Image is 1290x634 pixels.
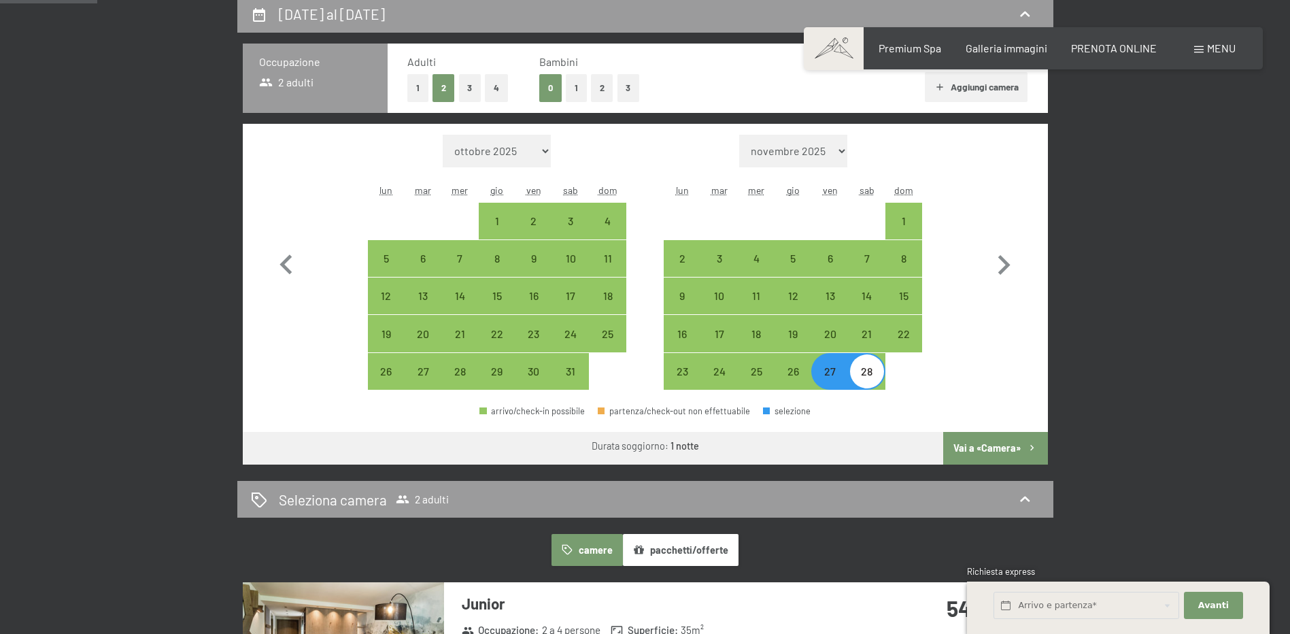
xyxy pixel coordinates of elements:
[849,353,885,390] div: Sat Feb 28 2026
[443,329,477,363] div: 21
[623,534,739,565] button: pacchetti/offerte
[441,240,478,277] div: arrivo/check-in possibile
[738,278,775,314] div: Wed Feb 11 2026
[885,240,922,277] div: Sun Feb 08 2026
[368,315,405,352] div: Mon Jan 19 2026
[676,184,689,196] abbr: lunedì
[480,290,514,324] div: 15
[405,278,441,314] div: arrivo/check-in possibile
[811,278,848,314] div: arrivo/check-in possibile
[443,366,477,400] div: 28
[947,595,1030,621] strong: 548,00 €
[405,353,441,390] div: arrivo/check-in possibile
[739,366,773,400] div: 25
[368,353,405,390] div: arrivo/check-in possibile
[887,253,921,287] div: 8
[554,366,588,400] div: 31
[443,253,477,287] div: 7
[485,74,508,102] button: 4
[849,240,885,277] div: Sat Feb 07 2026
[554,253,588,287] div: 10
[267,135,306,390] button: Mese precedente
[1207,41,1236,54] span: Menu
[369,290,403,324] div: 12
[259,75,314,90] span: 2 adulti
[925,72,1028,102] button: Aggiungi camera
[490,184,503,196] abbr: giovedì
[479,203,515,239] div: arrivo/check-in possibile
[591,74,613,102] button: 2
[517,329,551,363] div: 23
[885,203,922,239] div: arrivo/check-in possibile
[598,184,617,196] abbr: domenica
[617,74,640,102] button: 3
[405,278,441,314] div: Tue Jan 13 2026
[776,329,810,363] div: 19
[443,290,477,324] div: 14
[552,278,589,314] div: Sat Jan 17 2026
[776,290,810,324] div: 12
[702,366,736,400] div: 24
[775,240,811,277] div: Thu Feb 05 2026
[823,184,838,196] abbr: venerdì
[539,74,562,102] button: 0
[479,278,515,314] div: arrivo/check-in possibile
[441,278,478,314] div: Wed Jan 14 2026
[406,290,440,324] div: 13
[738,353,775,390] div: arrivo/check-in possibile
[738,315,775,352] div: Wed Feb 18 2026
[552,315,589,352] div: arrivo/check-in possibile
[701,353,738,390] div: arrivo/check-in possibile
[589,203,626,239] div: Sun Jan 04 2026
[966,41,1047,54] span: Galleria immagini
[405,240,441,277] div: arrivo/check-in possibile
[879,41,941,54] a: Premium Spa
[775,240,811,277] div: arrivo/check-in possibile
[515,315,552,352] div: arrivo/check-in possibile
[887,290,921,324] div: 15
[515,278,552,314] div: Fri Jan 16 2026
[775,353,811,390] div: Thu Feb 26 2026
[480,216,514,250] div: 1
[664,353,700,390] div: arrivo/check-in possibile
[589,240,626,277] div: Sun Jan 11 2026
[701,278,738,314] div: arrivo/check-in possibile
[763,407,811,416] div: selezione
[1071,41,1157,54] a: PRENOTA ONLINE
[1198,599,1229,612] span: Avanti
[368,278,405,314] div: arrivo/check-in possibile
[552,240,589,277] div: arrivo/check-in possibile
[552,315,589,352] div: Sat Jan 24 2026
[967,566,1035,577] span: Richiesta express
[379,184,392,196] abbr: lunedì
[479,240,515,277] div: arrivo/check-in possibile
[813,290,847,324] div: 13
[552,203,589,239] div: Sat Jan 03 2026
[459,74,481,102] button: 3
[813,329,847,363] div: 20
[701,278,738,314] div: Tue Feb 10 2026
[849,315,885,352] div: Sat Feb 21 2026
[665,366,699,400] div: 23
[441,278,478,314] div: arrivo/check-in possibile
[885,240,922,277] div: arrivo/check-in possibile
[811,240,848,277] div: Fri Feb 06 2026
[775,315,811,352] div: arrivo/check-in possibile
[665,329,699,363] div: 16
[406,253,440,287] div: 6
[566,74,587,102] button: 1
[702,329,736,363] div: 17
[259,54,371,69] h3: Occupazione
[441,353,478,390] div: arrivo/check-in possibile
[589,240,626,277] div: arrivo/check-in possibile
[552,353,589,390] div: Sat Jan 31 2026
[526,184,541,196] abbr: venerdì
[811,278,848,314] div: Fri Feb 13 2026
[748,184,764,196] abbr: mercoledì
[776,366,810,400] div: 26
[885,315,922,352] div: arrivo/check-in possibile
[702,253,736,287] div: 3
[441,315,478,352] div: arrivo/check-in possibile
[850,253,884,287] div: 7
